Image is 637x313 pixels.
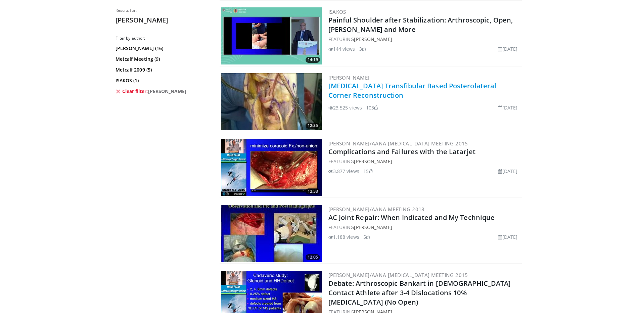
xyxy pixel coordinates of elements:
[116,8,210,13] p: Results for:
[328,45,355,52] li: 144 views
[498,168,518,175] li: [DATE]
[306,57,320,63] span: 14:19
[221,7,322,64] a: 14:19
[116,56,208,62] a: Metcalf Meeting (9)
[328,140,468,147] a: [PERSON_NAME]/AANA [MEDICAL_DATA] Meeting 2015
[221,73,322,130] img: Arciero_-_PLC_3.png.300x170_q85_crop-smart_upscale.jpg
[221,205,322,262] img: feAgcbrvkPN5ynqH4xMDoxOmw2Ow7T9l_7.300x170_q85_crop-smart_upscale.jpg
[221,7,322,64] img: e361d3a4-b57e-4567-b8ff-ce80daec790d.300x170_q85_crop-smart_upscale.jpg
[498,233,518,240] li: [DATE]
[354,158,392,165] a: [PERSON_NAME]
[498,45,518,52] li: [DATE]
[221,205,322,262] a: 12:05
[328,8,346,15] a: ISAKOS
[221,139,322,196] img: 5e8d5bb0-d620-46a7-a328-b28265a8ce0c.300x170_q85_crop-smart_upscale.jpg
[306,254,320,260] span: 12:05
[359,45,366,52] li: 3
[328,81,497,100] a: [MEDICAL_DATA] Transfibular Based Posterolateral Corner Reconstruction
[328,213,495,222] a: AC Joint Repair: When Indicated and My Technique
[363,233,370,240] li: 5
[116,77,208,84] a: ISAKOS (1)
[328,168,359,175] li: 3,877 views
[328,158,520,165] div: FEATURING
[328,147,475,156] a: Complications and Failures with the Latarjet
[116,66,208,73] a: Metcalf 2009 (5)
[116,36,210,41] h3: Filter by author:
[148,88,187,95] span: [PERSON_NAME]
[116,88,208,95] a: Clear filter:[PERSON_NAME]
[498,104,518,111] li: [DATE]
[354,36,392,42] a: [PERSON_NAME]
[328,224,520,231] div: FEATURING
[328,272,468,278] a: [PERSON_NAME]/AANA [MEDICAL_DATA] Meeting 2015
[328,233,359,240] li: 1,188 views
[328,36,520,43] div: FEATURING
[116,45,208,52] a: [PERSON_NAME] (16)
[328,15,513,34] a: Painful Shoulder after Stabilization: Arthroscopic, Open, [PERSON_NAME] and More
[354,224,392,230] a: [PERSON_NAME]
[363,168,373,175] li: 15
[306,123,320,129] span: 12:35
[221,139,322,196] a: 12:53
[328,104,362,111] li: 23,525 views
[328,279,511,307] a: Debate: Arthroscopic Bankart in [DEMOGRAPHIC_DATA] Contact Athlete after 3-4 Dislocations 10% [ME...
[221,73,322,130] a: 12:35
[116,16,210,25] h2: [PERSON_NAME]
[306,188,320,194] span: 12:53
[366,104,378,111] li: 103
[328,74,370,81] a: [PERSON_NAME]
[328,206,425,213] a: [PERSON_NAME]/AANA Meeting 2013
